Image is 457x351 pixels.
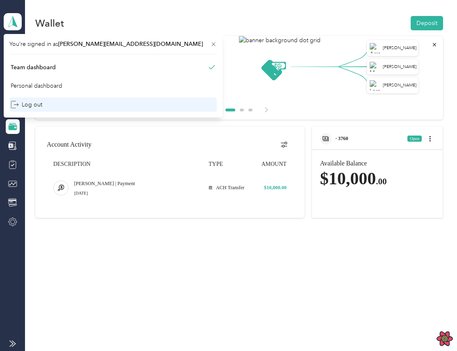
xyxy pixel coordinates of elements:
div: Team dashboard [11,63,56,72]
button: Open React Query Devtools [437,331,453,347]
span: You’re signed in as [9,40,217,48]
div: Personal dashboard [11,82,62,90]
iframe: Everlance-gr Chat Button Frame [411,305,457,351]
h1: Wallet [35,19,64,27]
div: Log out [11,100,42,109]
h1: Reimburse drivers immediately [45,46,433,55]
span: [PERSON_NAME][EMAIL_ADDRESS][DOMAIN_NAME] [58,41,203,48]
button: Deposit [411,16,443,30]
